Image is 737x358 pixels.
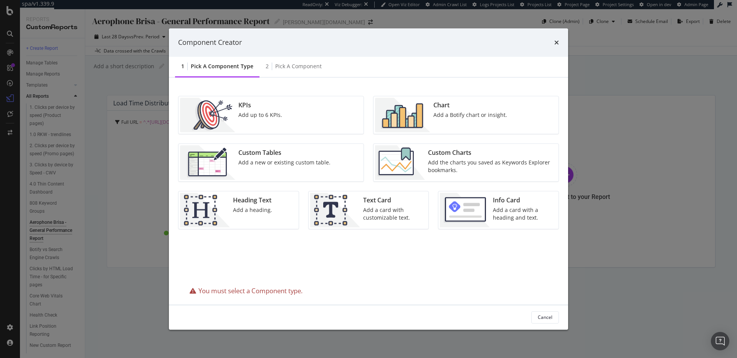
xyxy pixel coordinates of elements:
[375,98,430,132] img: BHjNRGjj.png
[238,111,282,119] div: Add up to 6 KPIs.
[711,332,729,350] div: Open Intercom Messenger
[180,145,235,180] img: CzM_nd8v.png
[238,148,330,157] div: Custom Tables
[433,101,507,110] div: Chart
[554,38,559,48] div: times
[233,206,272,214] div: Add a heading.
[181,62,184,70] div: 1
[310,193,360,227] img: CIPqJSrR.png
[428,159,554,174] div: Add the charts you saved as Keywords Explorer bookmarks.
[178,38,242,48] div: Component Creator
[375,145,425,180] img: Chdk0Fza.png
[531,311,559,324] button: Cancel
[493,206,554,222] div: Add a card with a heading and text.
[180,98,235,132] img: __UUOcd1.png
[169,28,568,330] div: modal
[238,159,330,166] div: Add a new or existing custom table.
[363,206,424,222] div: Add a card with customizable text.
[363,196,424,205] div: Text Card
[440,193,490,227] img: 9fcGIRyhgxRLRpur6FCk681sBQ4rDmX99LnU5EkywwAAAAAElFTkSuQmCC
[433,111,507,119] div: Add a Botify chart or insight.
[238,101,282,110] div: KPIs
[275,62,322,70] div: Pick a Component
[266,62,269,70] div: 2
[198,286,302,295] span: You must select a Component type.
[538,314,552,320] div: Cancel
[180,193,230,227] img: CtJ9-kHf.png
[233,196,272,205] div: Heading Text
[493,196,554,205] div: Info Card
[191,62,253,70] div: Pick a Component type
[428,148,554,157] div: Custom Charts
